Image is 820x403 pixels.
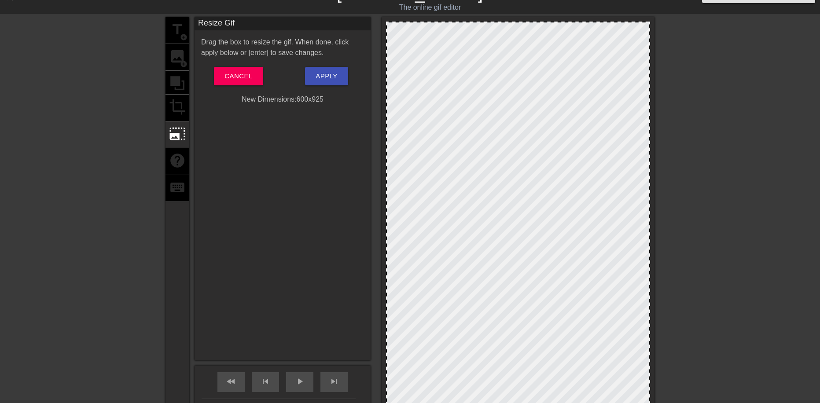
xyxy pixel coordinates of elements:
div: Resize Gif [195,17,371,30]
span: photo_size_select_large [169,125,186,142]
button: Apply [305,67,348,85]
div: The online gif editor [278,2,582,13]
span: Apply [316,70,337,82]
span: skip_previous [260,376,271,387]
span: skip_next [329,376,339,387]
div: Drag the box to resize the gif. When done, click apply below or [enter] to save changes. [195,37,371,58]
span: Cancel [224,70,252,82]
div: New Dimensions: 600 x 925 [195,94,371,105]
button: Cancel [214,67,263,85]
span: play_arrow [294,376,305,387]
span: fast_rewind [226,376,236,387]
